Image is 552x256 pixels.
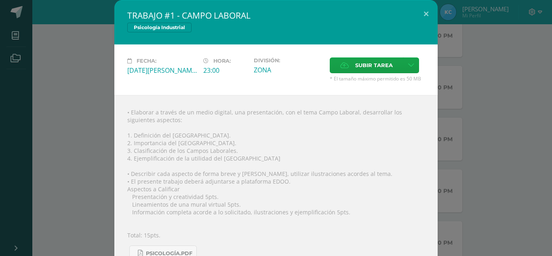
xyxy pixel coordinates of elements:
[203,66,247,75] div: 23:00
[330,75,425,82] span: * El tamaño máximo permitido es 50 MB
[213,58,231,64] span: Hora:
[254,57,323,63] label: División:
[137,58,156,64] span: Fecha:
[127,10,425,21] h2: TRABAJO #1 - CAMPO LABORAL
[254,66,323,74] div: ZONA
[355,58,393,73] span: Subir tarea
[127,66,197,75] div: [DATE][PERSON_NAME]
[127,23,192,32] span: Psicología Industrial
